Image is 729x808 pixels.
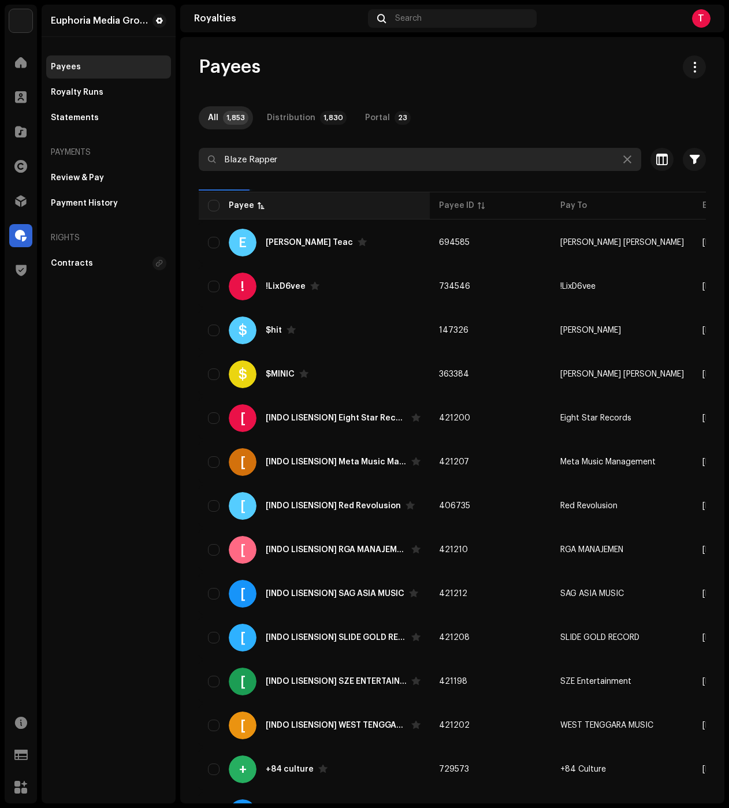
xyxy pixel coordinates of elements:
[320,111,347,125] p-badge: 1,830
[229,448,256,476] div: [
[266,765,314,773] div: +84 culture
[46,224,171,252] re-a-nav-header: Rights
[46,81,171,104] re-m-nav-item: Royalty Runs
[395,14,422,23] span: Search
[266,414,407,422] div: [INDO LISENSION] Eight Star Records Tbk.
[560,677,631,686] span: SZE Entertainment
[229,712,256,739] div: [
[439,282,470,291] span: 734546
[229,755,256,783] div: +
[560,502,618,510] span: Red Revolusion
[439,200,474,211] div: Payee ID
[560,634,639,642] span: SLIDE GOLD RECORD
[267,106,315,129] div: Distribution
[439,370,469,378] span: 363384
[266,370,295,378] div: $MINIC
[229,229,256,256] div: E
[199,148,641,171] input: Search
[208,106,218,129] div: All
[229,317,256,344] div: $
[560,414,631,422] span: Eight Star Records
[51,113,99,122] div: Statements
[560,721,653,729] span: WEST TENGGARA MUSIC
[46,192,171,215] re-m-nav-item: Payment History
[46,166,171,189] re-m-nav-item: Review & Pay
[266,590,404,598] div: [INDO LISENSION] SAG ASIA MUSIC
[51,16,148,25] div: Euphoria Media Group
[560,326,621,334] span: m farrell
[51,88,103,97] div: Royalty Runs
[365,106,390,129] div: Portal
[692,9,711,28] div: T
[560,765,606,773] span: +84 Culture
[51,259,93,268] div: Contracts
[46,55,171,79] re-m-nav-item: Payees
[51,199,118,208] div: Payment History
[229,668,256,695] div: [
[439,634,470,642] span: 421208
[46,252,171,275] re-m-nav-item: Contracts
[439,414,470,422] span: 421200
[439,546,468,554] span: 421210
[9,9,32,32] img: de0d2825-999c-4937-b35a-9adca56ee094
[194,14,363,23] div: Royalties
[266,721,407,729] div: [INDO LISENSION] WEST TENGGARA MUSIC
[560,458,656,466] span: Meta Music Management
[560,282,596,291] span: !LixD6vee
[266,239,353,247] div: Eveline Teac
[46,139,171,166] re-a-nav-header: Payments
[46,106,171,129] re-m-nav-item: Statements
[229,273,256,300] div: !
[439,239,470,247] span: 694585
[560,239,684,247] span: Danielle Laurindo de Melo
[560,370,684,378] span: Nguyen Anh Dung
[51,173,104,183] div: Review & Pay
[199,55,261,79] span: Payees
[439,677,467,686] span: 421198
[560,546,623,554] span: RGA MANAJEMEN
[439,590,467,598] span: 421212
[229,536,256,564] div: [
[266,677,407,686] div: [INDO LISENSION] SZE ENTERTAINMENT
[229,624,256,651] div: [
[439,502,470,510] span: 406735
[229,492,256,520] div: [
[229,404,256,432] div: [
[266,282,306,291] div: !LixD6vee
[266,546,407,554] div: [INDO LISENSION] RGA MANAJEMEN
[395,111,411,125] p-badge: 23
[560,590,624,598] span: SAG ASIA MUSIC
[266,634,407,642] div: [INDO LISENSION] SLIDE GOLD RECORD
[266,458,407,466] div: [INDO LISENSION] Meta Music Management
[229,200,254,211] div: Payee
[51,62,81,72] div: Payees
[439,765,469,773] span: 729573
[229,360,256,388] div: $
[439,458,469,466] span: 421207
[223,111,248,125] p-badge: 1,853
[439,721,470,729] span: 421202
[439,326,468,334] span: 147326
[229,580,256,608] div: [
[266,326,282,334] div: $hit
[266,502,401,510] div: [INDO LISENSION] Red Revolusion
